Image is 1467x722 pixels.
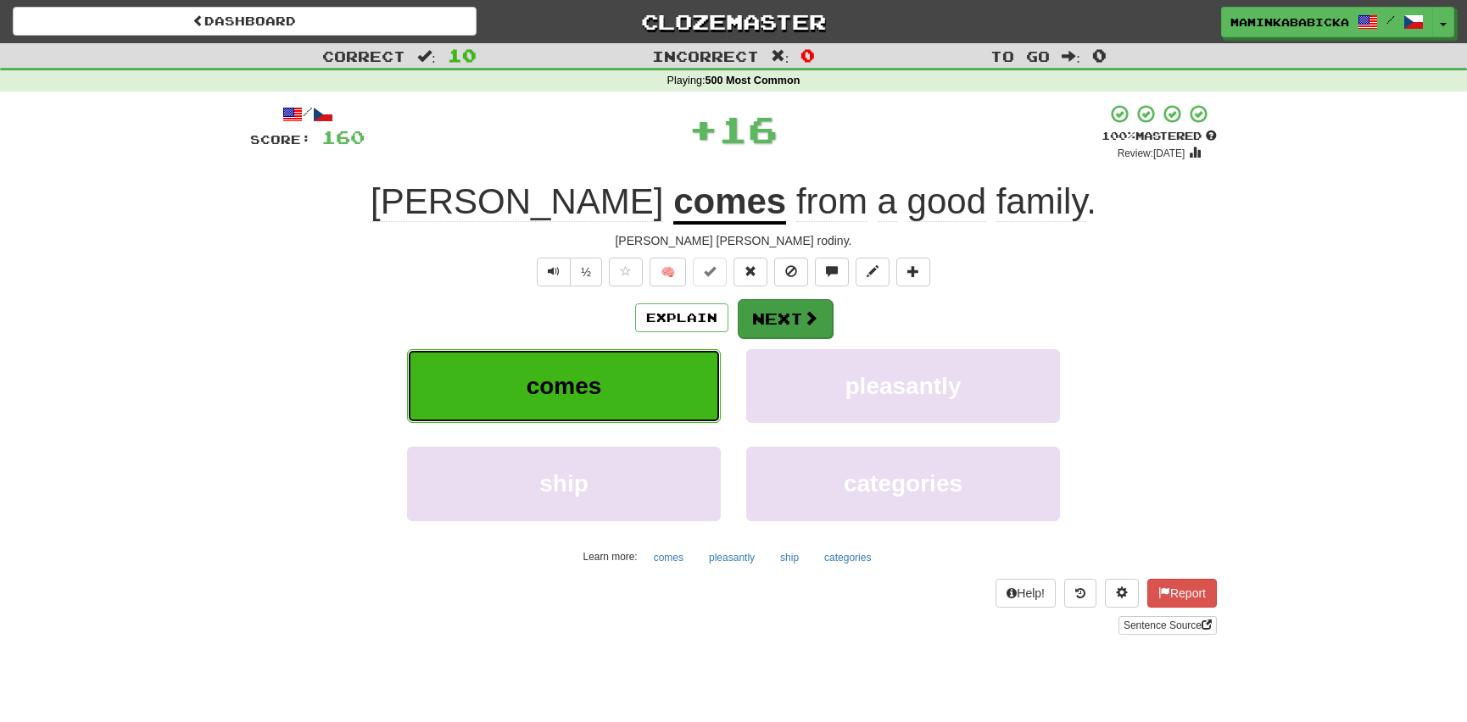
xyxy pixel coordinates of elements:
[1064,579,1096,608] button: Round history (alt+y)
[844,470,962,497] span: categories
[250,132,311,147] span: Score:
[13,7,477,36] a: Dashboard
[746,349,1060,423] button: pleasantly
[693,258,727,286] button: Set this sentence to 100% Mastered (alt+m)
[609,258,643,286] button: Favorite sentence (alt+f)
[1102,129,1217,144] div: Mastered
[1147,579,1217,608] button: Report
[996,579,1056,608] button: Help!
[650,258,686,286] button: 🧠
[417,49,436,64] span: :
[771,49,789,64] span: :
[321,126,365,147] span: 160
[1092,45,1107,65] span: 0
[896,258,930,286] button: Add to collection (alt+a)
[250,103,365,125] div: /
[771,545,808,570] button: ship
[815,258,849,286] button: Discuss sentence (alt+u)
[1062,49,1080,64] span: :
[407,447,721,520] button: ship
[689,103,718,154] span: +
[786,181,1096,222] span: .
[1102,129,1135,142] span: 100 %
[990,47,1050,64] span: To go
[996,181,1087,222] span: family
[815,545,880,570] button: categories
[635,303,728,332] button: Explain
[1230,14,1349,30] span: maminkababicka
[796,181,867,222] span: from
[537,258,571,286] button: Play sentence audio (ctl+space)
[502,7,966,36] a: Clozemaster
[407,349,721,423] button: comes
[705,75,800,86] strong: 500 Most Common
[746,447,1060,520] button: categories
[738,299,833,338] button: Next
[845,373,962,399] span: pleasantly
[907,181,986,222] span: good
[533,258,602,286] div: Text-to-speech controls
[1118,616,1217,635] a: Sentence Source
[250,232,1217,249] div: [PERSON_NAME] [PERSON_NAME] rodiny.
[644,545,693,570] button: comes
[673,181,786,225] u: comes
[718,108,778,150] span: 16
[733,258,767,286] button: Reset to 0% Mastered (alt+r)
[1221,7,1433,37] a: maminkababicka /
[539,470,588,497] span: ship
[652,47,759,64] span: Incorrect
[856,258,890,286] button: Edit sentence (alt+d)
[700,545,764,570] button: pleasantly
[583,551,638,563] small: Learn more:
[1386,14,1395,25] span: /
[448,45,477,65] span: 10
[1118,147,1185,159] small: Review: [DATE]
[371,181,663,222] span: [PERSON_NAME]
[570,258,602,286] button: ½
[800,45,815,65] span: 0
[774,258,808,286] button: Ignore sentence (alt+i)
[527,373,602,399] span: comes
[322,47,405,64] span: Correct
[878,181,897,222] span: a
